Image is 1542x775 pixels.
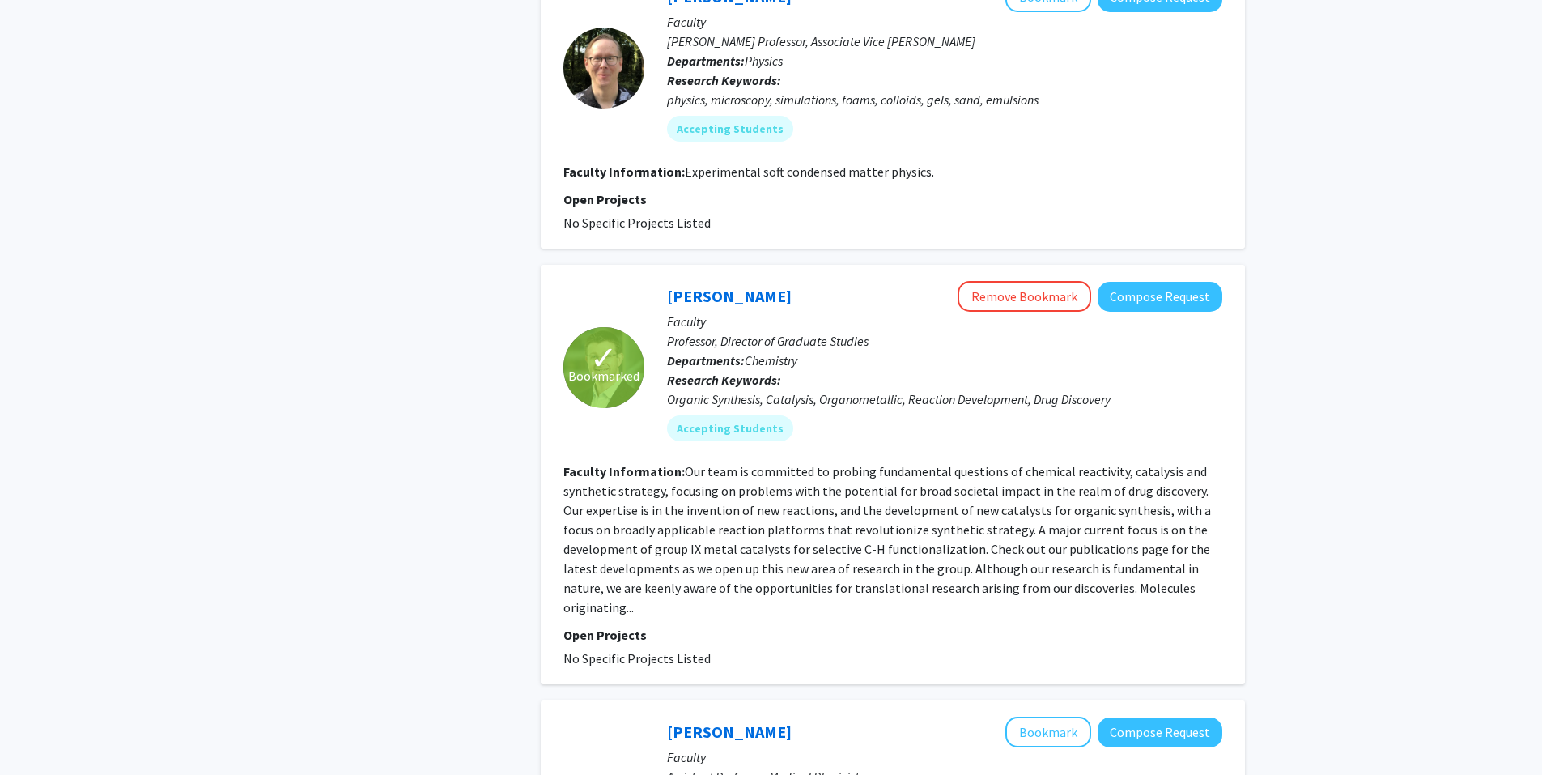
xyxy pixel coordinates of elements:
b: Departments: [667,53,745,69]
a: [PERSON_NAME] [667,722,792,742]
b: Departments: [667,352,745,368]
span: Bookmarked [568,366,639,385]
button: Compose Request to Suk Yoon [1098,718,1222,747]
button: Add Suk Yoon to Bookmarks [1005,717,1091,747]
fg-read-more: Experimental soft condensed matter physics. [685,164,934,180]
p: Faculty [667,312,1222,331]
b: Faculty Information: [563,164,685,180]
p: [PERSON_NAME] Professor, Associate Vice [PERSON_NAME] [667,32,1222,51]
a: [PERSON_NAME] [667,286,792,306]
p: Faculty [667,12,1222,32]
span: ✓ [590,350,618,366]
span: Physics [745,53,783,69]
div: physics, microscopy, simulations, foams, colloids, gels, sand, emulsions [667,90,1222,109]
p: Professor, Director of Graduate Studies [667,331,1222,351]
mat-chip: Accepting Students [667,116,793,142]
b: Research Keywords: [667,72,781,88]
div: Organic Synthesis, Catalysis, Organometallic, Reaction Development, Drug Discovery [667,390,1222,409]
fg-read-more: Our team is committed to probing fundamental questions of chemical reactivity, catalysis and synt... [563,463,1211,615]
button: Remove Bookmark [958,281,1091,312]
iframe: Chat [12,702,69,763]
button: Compose Request to Simon Blakey [1098,282,1222,312]
b: Research Keywords: [667,372,781,388]
b: Faculty Information: [563,463,685,479]
mat-chip: Accepting Students [667,415,793,441]
span: No Specific Projects Listed [563,215,711,231]
p: Faculty [667,747,1222,767]
span: Chemistry [745,352,797,368]
p: Open Projects [563,189,1222,209]
p: Open Projects [563,625,1222,645]
span: No Specific Projects Listed [563,650,711,666]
